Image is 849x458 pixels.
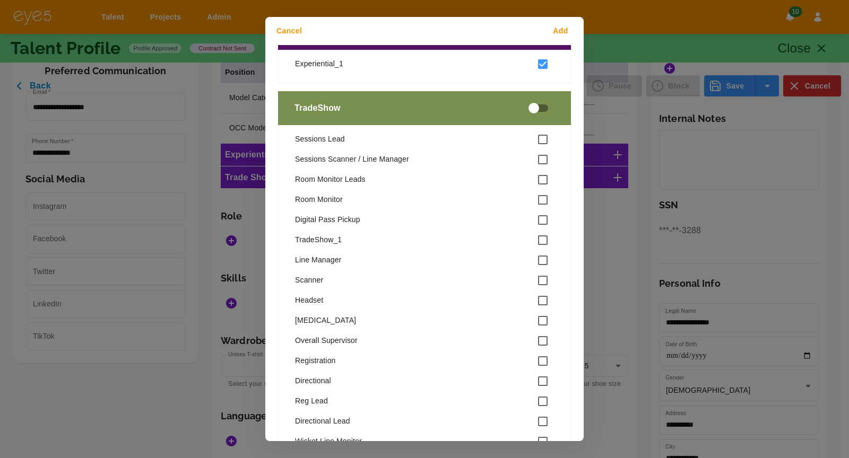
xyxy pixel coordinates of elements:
[287,270,562,290] div: Scanner
[287,210,562,230] div: Digital Pass Pickup
[287,170,562,190] div: Room Monitor Leads
[287,311,562,331] div: [MEDICAL_DATA]
[287,391,562,411] div: Reg Lead
[295,395,537,407] span: Reg Lead
[295,134,537,145] span: Sessions Lead
[287,149,562,170] div: Sessions Scanner / Line Manager
[295,295,537,306] span: Headset
[295,234,537,246] span: TradeShow_1
[287,351,562,371] div: Registration
[278,91,571,125] div: TradeShow
[295,315,537,327] span: [MEDICAL_DATA]
[295,275,537,286] span: Scanner
[287,411,562,431] div: Directional Lead
[295,436,537,447] span: Wicket Line Monitor
[295,416,537,427] span: Directional Lead
[287,190,562,210] div: Room Monitor
[295,194,537,206] span: Room Monitor
[287,290,562,311] div: Headset
[287,54,562,74] div: Experiential_1
[295,355,537,367] span: Registration
[295,375,537,387] span: Directional
[287,371,562,391] div: Directional
[270,21,313,41] button: Cancel
[295,174,537,186] span: Room Monitor Leads
[295,214,537,226] span: Digital Pass Pickup
[287,250,562,270] div: Line Manager
[295,254,537,266] span: Line Manager
[545,21,579,41] button: Add
[294,102,341,114] p: TradeShow
[295,154,537,165] span: Sessions Scanner / Line Manager
[295,335,537,347] span: Overall Supervisor
[287,129,562,149] div: Sessions Lead
[287,431,562,452] div: Wicket Line Monitor
[295,58,537,70] span: Experiential_1
[287,230,562,250] div: TradeShow_1
[287,331,562,351] div: Overall Supervisor
[278,50,571,83] div: Experiential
